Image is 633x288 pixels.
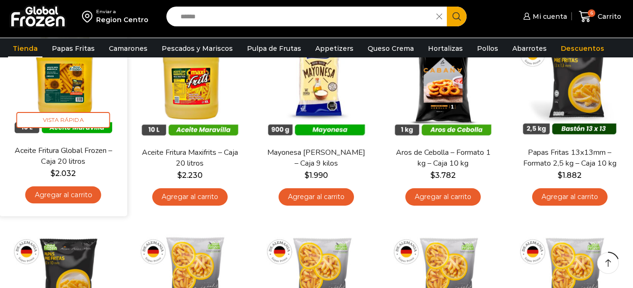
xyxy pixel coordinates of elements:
[595,12,621,21] span: Carrito
[104,40,152,57] a: Camarones
[430,171,456,180] bdi: 3.782
[576,6,624,28] a: 6 Carrito
[266,147,367,169] a: Mayonesa [PERSON_NAME] – Caja 9 kilos
[447,7,467,26] button: Search button
[304,171,328,180] bdi: 1.990
[50,169,76,178] bdi: 2.032
[519,147,620,169] a: Papas Fritas 13x13mm – Formato 2,5 kg – Caja 10 kg
[423,40,468,57] a: Hortalizas
[556,40,609,57] a: Descuentos
[96,15,148,24] div: Region Centro
[177,171,203,180] bdi: 2.230
[157,40,238,57] a: Pescados y Mariscos
[311,40,358,57] a: Appetizers
[304,171,309,180] span: $
[152,188,228,206] a: Agregar al carrito: “Aceite Fritura Maxifrits - Caja 20 litros”
[140,147,241,169] a: Aceite Fritura Maxifrits – Caja 20 litros
[82,8,96,24] img: address-field-icon.svg
[96,8,148,15] div: Enviar a
[177,171,182,180] span: $
[279,188,354,206] a: Agregar al carrito: “Mayonesa Traverso - Caja 9 kilos”
[521,7,567,26] a: Mi cuenta
[405,188,481,206] a: Agregar al carrito: “Aros de Cebolla - Formato 1 kg - Caja 10 kg”
[558,171,582,180] bdi: 1.882
[12,145,114,167] a: Aceite Fritura Global Frozen – Caja 20 litros
[363,40,419,57] a: Queso Crema
[430,171,435,180] span: $
[242,40,306,57] a: Pulpa de Frutas
[472,40,503,57] a: Pollos
[47,40,99,57] a: Papas Fritas
[532,188,608,206] a: Agregar al carrito: “Papas Fritas 13x13mm - Formato 2,5 kg - Caja 10 kg”
[393,147,494,169] a: Aros de Cebolla – Formato 1 kg – Caja 10 kg
[530,12,567,21] span: Mi cuenta
[8,40,42,57] a: Tienda
[50,169,55,178] span: $
[588,9,595,17] span: 6
[16,112,110,128] span: Vista Rápida
[558,171,562,180] span: $
[25,186,101,204] a: Agregar al carrito: “Aceite Fritura Global Frozen – Caja 20 litros”
[508,40,551,57] a: Abarrotes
